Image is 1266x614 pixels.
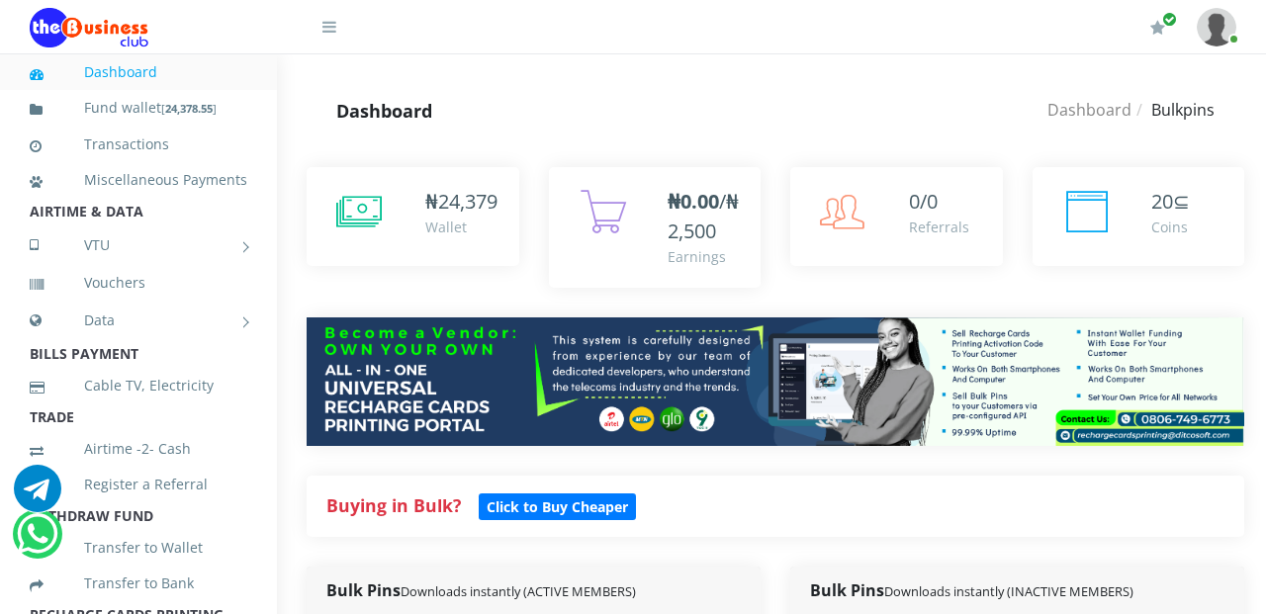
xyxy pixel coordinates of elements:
strong: Bulk Pins [810,579,1133,601]
span: 24,379 [438,188,497,215]
b: ₦0.00 [668,188,719,215]
div: Coins [1151,217,1190,237]
li: Bulkpins [1131,98,1215,122]
a: Transactions [30,122,247,167]
strong: Bulk Pins [326,579,636,601]
small: [ ] [161,101,217,116]
a: Chat for support [14,480,61,512]
a: Transfer to Wallet [30,525,247,570]
a: Register a Referral [30,462,247,507]
span: 20 [1151,188,1173,215]
div: ₦ [425,187,497,217]
a: ₦24,379 Wallet [307,167,519,266]
a: Fund wallet[24,378.55] [30,85,247,132]
div: Wallet [425,217,497,237]
a: Dashboard [30,49,247,95]
a: Data [30,296,247,345]
i: Renew/Upgrade Subscription [1150,20,1165,36]
div: ⊆ [1151,187,1190,217]
a: 0/0 Referrals [790,167,1003,266]
small: Downloads instantly (INACTIVE MEMBERS) [884,582,1133,600]
a: VTU [30,220,247,270]
a: Chat for support [17,525,57,558]
a: Transfer to Bank [30,561,247,606]
img: multitenant_rcp.png [307,317,1244,446]
div: Referrals [909,217,969,237]
a: Vouchers [30,260,247,306]
b: 24,378.55 [165,101,213,116]
span: Renew/Upgrade Subscription [1162,12,1177,27]
div: Earnings [668,246,742,267]
a: Miscellaneous Payments [30,157,247,203]
a: Click to Buy Cheaper [479,493,636,517]
strong: Dashboard [336,99,432,123]
b: Click to Buy Cheaper [487,497,628,516]
a: ₦0.00/₦2,500 Earnings [549,167,762,288]
img: Logo [30,8,148,47]
small: Downloads instantly (ACTIVE MEMBERS) [401,582,636,600]
a: Dashboard [1047,99,1131,121]
strong: Buying in Bulk? [326,493,461,517]
span: /₦2,500 [668,188,739,244]
a: Cable TV, Electricity [30,363,247,408]
span: 0/0 [909,188,938,215]
a: Airtime -2- Cash [30,426,247,472]
img: User [1197,8,1236,46]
